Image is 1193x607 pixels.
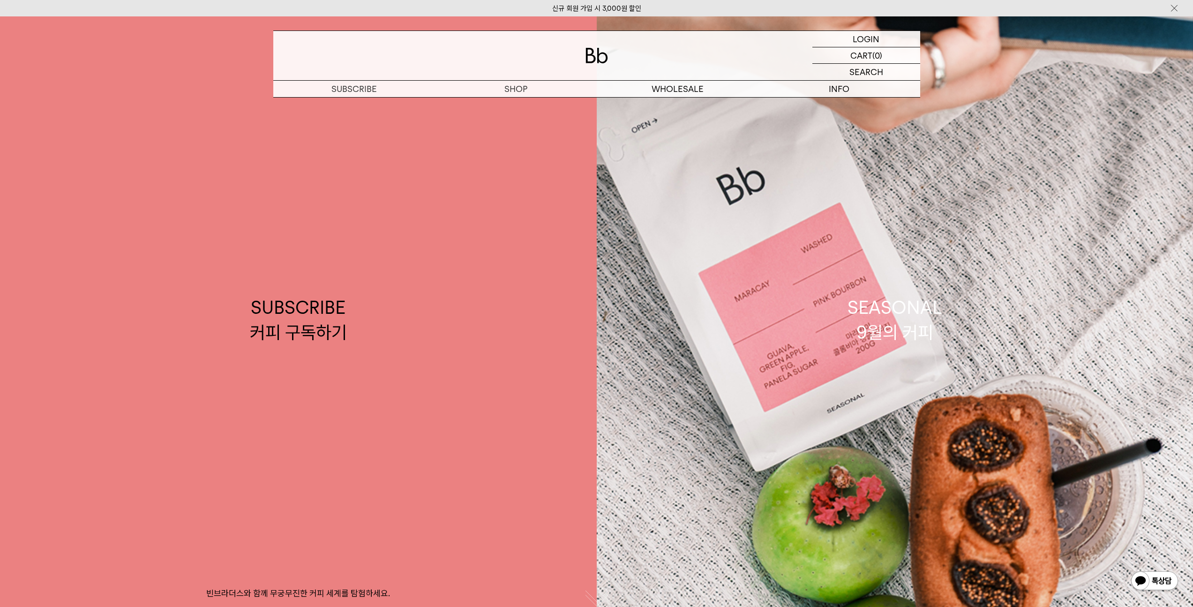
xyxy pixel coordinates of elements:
p: CART [850,47,872,63]
p: LOGIN [853,31,879,47]
img: 카카오톡 채널 1:1 채팅 버튼 [1130,570,1179,593]
a: 신규 회원 가입 시 3,000원 할인 [552,4,641,13]
p: WHOLESALE [597,81,758,97]
a: LOGIN [812,31,920,47]
a: CART (0) [812,47,920,64]
p: SEARCH [849,64,883,80]
a: SUBSCRIBE [273,81,435,97]
p: (0) [872,47,882,63]
div: SEASONAL 9월의 커피 [848,295,942,345]
img: 로고 [585,48,608,63]
a: SHOP [435,81,597,97]
p: INFO [758,81,920,97]
div: SUBSCRIBE 커피 구독하기 [250,295,347,345]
